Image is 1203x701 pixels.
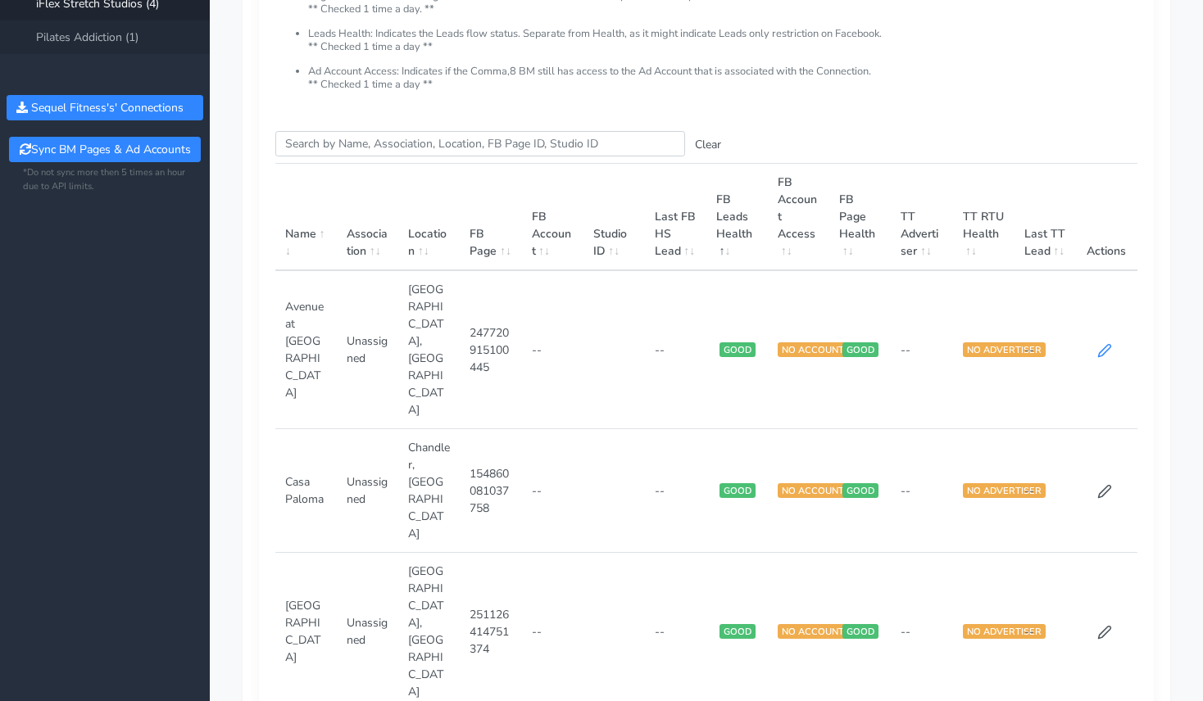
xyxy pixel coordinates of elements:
[963,624,1046,639] span: NO ADVERTISER
[337,164,398,271] th: Association
[398,164,460,271] th: Location
[685,132,731,157] button: Clear
[275,429,337,553] td: Casa Paloma
[842,342,878,357] span: GOOD
[768,164,829,271] th: FB Account Access
[275,270,337,429] td: Avenue at [GEOGRAPHIC_DATA]
[829,164,891,271] th: FB Page Health
[706,164,768,271] th: FB Leads Health
[337,429,398,553] td: Unassigned
[963,342,1046,357] span: NO ADVERTISER
[522,164,583,271] th: FB Account
[645,270,706,429] td: --
[308,28,1137,66] li: Leads Health: Indicates the Leads flow status. Separate from Health, as it might indicate Leads o...
[645,429,706,553] td: --
[720,624,756,639] span: GOOD
[522,270,583,429] td: --
[460,429,521,553] td: 154860081037758
[308,66,1137,91] li: Ad Account Access: Indicates if the Comma,8 BM still has access to the Ad Account that is associa...
[337,270,398,429] td: Unassigned
[778,624,848,639] span: NO ACCOUNT
[953,164,1015,271] th: TT RTU Health
[275,131,685,156] input: enter text you want to search
[23,166,187,194] small: *Do not sync more then 5 times an hour due to API limits.
[891,429,952,553] td: --
[398,429,460,553] td: Chandler,[GEOGRAPHIC_DATA]
[645,164,706,271] th: Last FB HS Lead
[720,483,756,498] span: GOOD
[1015,164,1076,271] th: Last TT Lead
[1015,429,1076,553] td: --
[891,164,952,271] th: TT Advertiser
[275,164,337,271] th: Name
[842,624,878,639] span: GOOD
[1015,270,1076,429] td: --
[891,270,952,429] td: --
[7,95,203,120] button: Sequel Fitness's' Connections
[583,164,645,271] th: Studio ID
[9,137,200,162] button: Sync BM Pages & Ad Accounts
[460,270,521,429] td: 247720915100445
[1076,164,1137,271] th: Actions
[720,342,756,357] span: GOOD
[522,429,583,553] td: --
[460,164,521,271] th: FB Page
[398,270,460,429] td: [GEOGRAPHIC_DATA],[GEOGRAPHIC_DATA]
[842,483,878,498] span: GOOD
[963,483,1046,498] span: NO ADVERTISER
[778,483,848,498] span: NO ACCOUNT
[778,342,848,357] span: NO ACCOUNT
